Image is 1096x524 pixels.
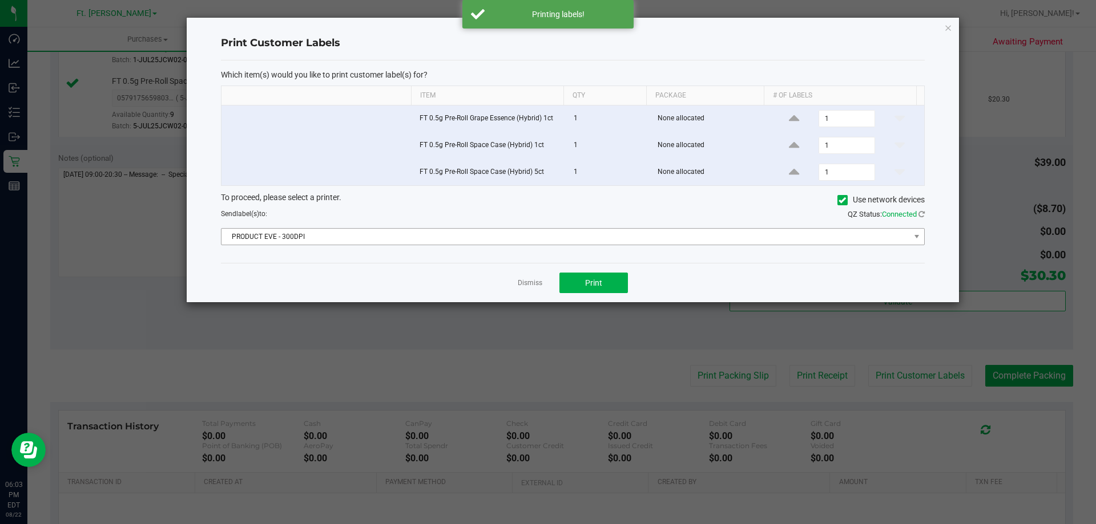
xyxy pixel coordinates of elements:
a: Dismiss [518,278,542,288]
p: Which item(s) would you like to print customer label(s) for? [221,70,925,80]
div: To proceed, please select a printer. [212,192,933,209]
span: Print [585,278,602,287]
h4: Print Customer Labels [221,36,925,51]
th: Package [646,86,764,105]
td: FT 0.5g Pre-Roll Space Case (Hybrid) 5ct [413,159,567,185]
span: Send to: [221,210,267,218]
label: Use network devices [837,194,925,206]
td: None allocated [651,159,770,185]
td: None allocated [651,132,770,159]
span: QZ Status: [848,210,925,218]
th: Item [411,86,563,105]
button: Print [559,273,628,293]
th: Qty [563,86,646,105]
td: FT 0.5g Pre-Roll Space Case (Hybrid) 1ct [413,132,567,159]
td: 1 [567,105,651,132]
span: PRODUCT EVE - 300DPI [221,229,910,245]
td: 1 [567,132,651,159]
td: None allocated [651,105,770,132]
iframe: Resource center [11,433,46,467]
th: # of labels [764,86,916,105]
span: label(s) [236,210,259,218]
td: 1 [567,159,651,185]
span: Connected [882,210,917,218]
td: FT 0.5g Pre-Roll Grape Essence (Hybrid) 1ct [413,105,567,132]
div: Printing labels! [491,9,625,20]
